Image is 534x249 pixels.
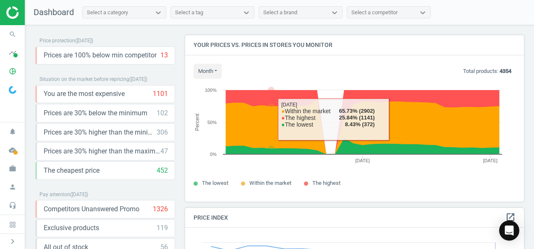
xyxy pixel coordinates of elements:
button: month [194,64,222,79]
span: Competitors Unanswered Promo [44,205,139,214]
div: Open Intercom Messenger [499,220,519,241]
div: 306 [157,128,168,137]
text: 0% [210,152,217,157]
div: 119 [157,223,168,233]
i: headset_mic [5,197,21,213]
img: ajHJNr6hYgQAAAAASUVORK5CYII= [6,6,66,19]
span: The highest [312,180,340,186]
span: Prices are 100% below min competitor [44,51,157,60]
div: 102 [157,109,168,118]
button: chevron_right [2,236,23,247]
text: 50% [207,120,217,125]
i: cloud_done [5,142,21,158]
div: 47 [160,147,168,156]
div: Select a tag [175,9,203,16]
i: notifications [5,124,21,140]
div: 1101 [153,89,168,99]
tspan: Percent [194,113,200,131]
div: 1326 [153,205,168,214]
tspan: [DATE] [483,158,497,163]
i: open_in_new [505,212,516,222]
img: wGWNvw8QSZomAAAAABJRU5ErkJggg== [9,86,16,94]
span: ( [DATE] ) [75,38,93,44]
i: search [5,26,21,42]
span: ( [DATE] ) [70,192,88,197]
span: You are the most expensive [44,89,125,99]
div: 13 [160,51,168,60]
i: chevron_right [8,236,18,246]
h4: Price Index [185,208,524,228]
span: Dashboard [34,7,74,17]
span: Prices are 30% higher than the minimum [44,128,157,137]
div: 452 [157,166,168,175]
b: 4354 [500,68,511,74]
span: Prices are 30% higher than the maximal [44,147,160,156]
i: timeline [5,45,21,61]
i: pie_chart_outlined [5,63,21,79]
span: Pay attention [39,192,70,197]
tspan: [DATE] [355,158,370,163]
h4: Your prices vs. prices in stores you monitor [185,35,524,55]
i: work [5,161,21,176]
div: Select a competitor [351,9,398,16]
span: The lowest [202,180,228,186]
a: open_in_new [505,212,516,223]
span: Prices are 30% below the minimum [44,109,147,118]
i: person [5,179,21,195]
p: Total products: [463,67,511,75]
span: Price protection [39,38,75,44]
text: 100% [205,88,217,93]
span: ( [DATE] ) [129,76,147,82]
span: The cheapest price [44,166,99,175]
span: Situation on the market before repricing [39,76,129,82]
div: Select a brand [263,9,297,16]
span: Exclusive products [44,223,99,233]
div: Select a category [87,9,128,16]
span: Within the market [249,180,291,186]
